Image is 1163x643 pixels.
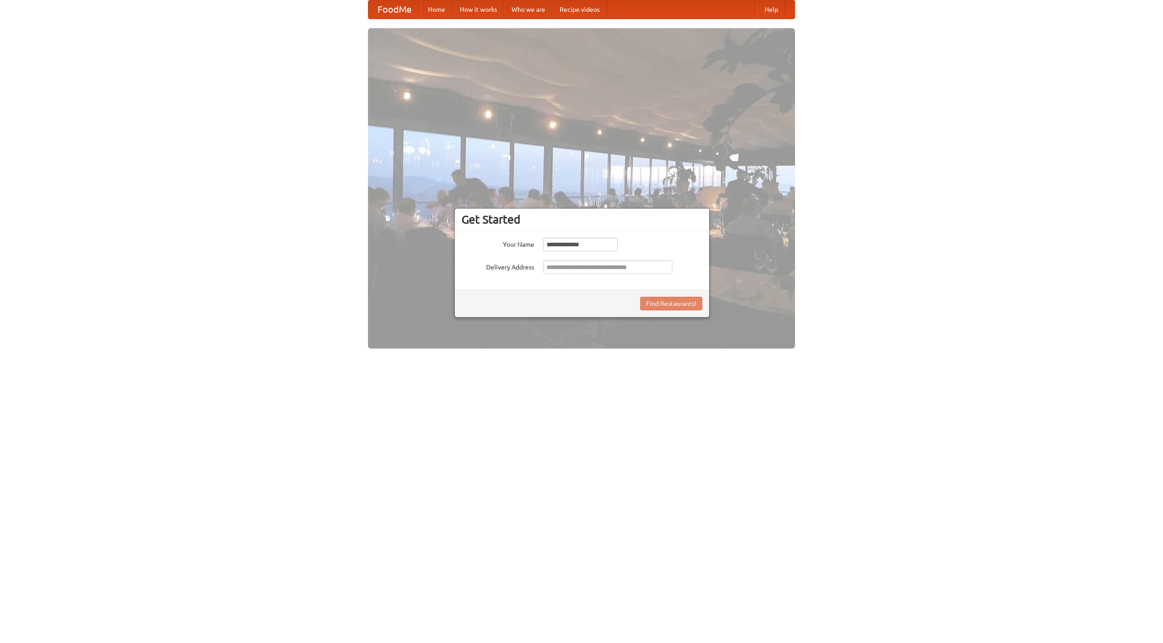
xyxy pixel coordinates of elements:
a: FoodMe [368,0,421,19]
a: Help [757,0,785,19]
a: Who we are [504,0,552,19]
a: Recipe videos [552,0,607,19]
h3: Get Started [462,213,702,226]
a: How it works [452,0,504,19]
a: Home [421,0,452,19]
label: Delivery Address [462,260,534,272]
button: Find Restaurants! [640,297,702,310]
label: Your Name [462,238,534,249]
